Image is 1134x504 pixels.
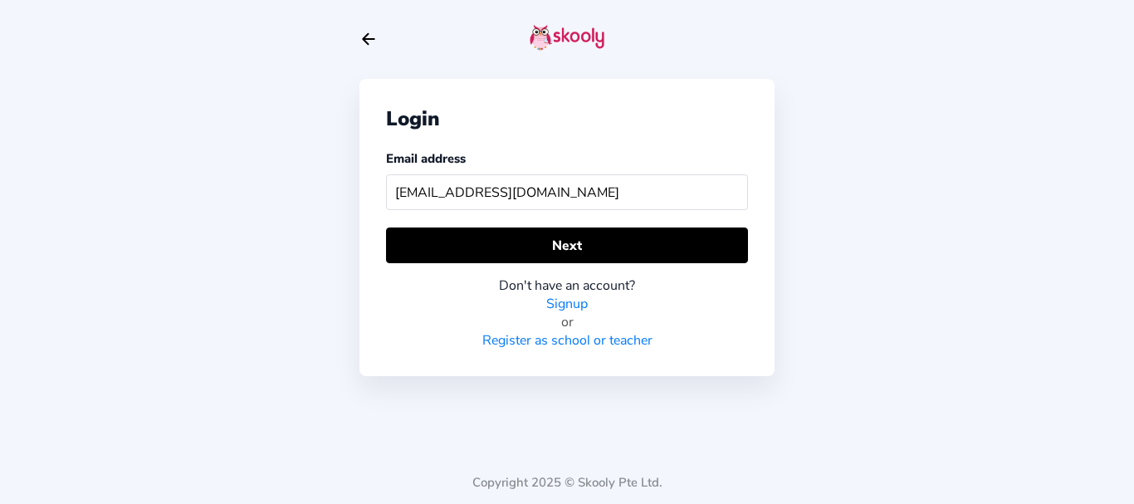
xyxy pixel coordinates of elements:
div: Don't have an account? [386,276,748,295]
button: Next [386,228,748,263]
a: Register as school or teacher [482,331,653,350]
img: skooly-logo.png [530,24,604,51]
label: Email address [386,150,466,167]
input: Your email address [386,174,748,210]
div: Login [386,105,748,132]
button: arrow back outline [359,30,378,48]
div: or [386,313,748,331]
a: Signup [546,295,588,313]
